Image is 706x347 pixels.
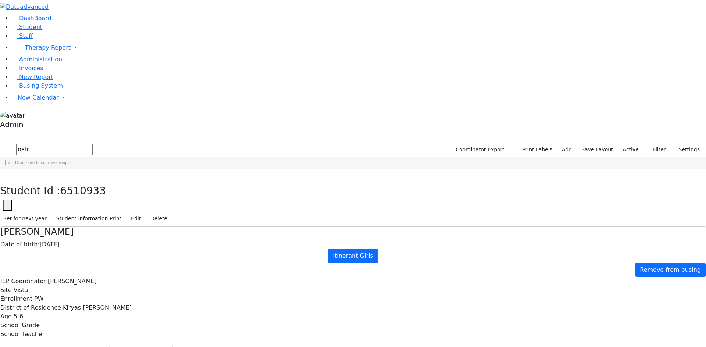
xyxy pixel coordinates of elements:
[15,160,70,165] span: Drag here to set row groups
[19,24,42,30] span: Student
[14,286,28,293] span: Vista
[643,144,669,155] button: Filter
[34,295,43,302] span: PW
[12,56,62,63] a: Administration
[14,313,23,320] span: 5-6
[0,321,40,330] label: School Grade
[640,266,701,273] span: Remove from busing
[559,144,575,155] a: Add
[620,144,642,155] label: Active
[0,330,44,339] label: School Teacher
[635,263,706,277] a: Remove from busing
[19,32,33,39] span: Staff
[0,312,12,321] label: Age
[19,56,62,63] span: Administration
[48,278,97,285] span: [PERSON_NAME]
[128,213,144,224] button: Edit
[12,82,63,89] a: Busing System
[0,294,32,303] label: Enrollment
[0,286,12,294] label: Site
[12,90,706,105] a: New Calendar
[0,227,706,237] h4: [PERSON_NAME]
[19,73,53,80] span: New Report
[514,144,556,155] button: Print Labels
[12,32,33,39] a: Staff
[60,185,106,197] span: 6510933
[12,40,706,55] a: Therapy Report
[53,213,125,224] button: Student Information Print
[19,15,51,22] span: DashBoard
[147,213,171,224] button: Delete
[12,65,43,72] a: Invoices
[0,240,706,249] div: [DATE]
[669,144,703,155] button: Settings
[328,249,378,263] a: Itinerant Girls
[578,144,616,155] button: Save Layout
[63,304,132,311] span: Kiryas [PERSON_NAME]
[12,24,42,30] a: Student
[12,73,53,80] a: New Report
[451,144,508,155] button: Coordinator Export
[19,82,63,89] span: Busing System
[25,44,71,51] span: Therapy Report
[18,94,59,101] span: New Calendar
[12,15,51,22] a: DashBoard
[0,303,61,312] label: District of Residence
[16,144,93,155] input: Search
[19,65,43,72] span: Invoices
[0,240,40,249] label: Date of birth:
[0,277,46,286] label: IEP Coordinator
